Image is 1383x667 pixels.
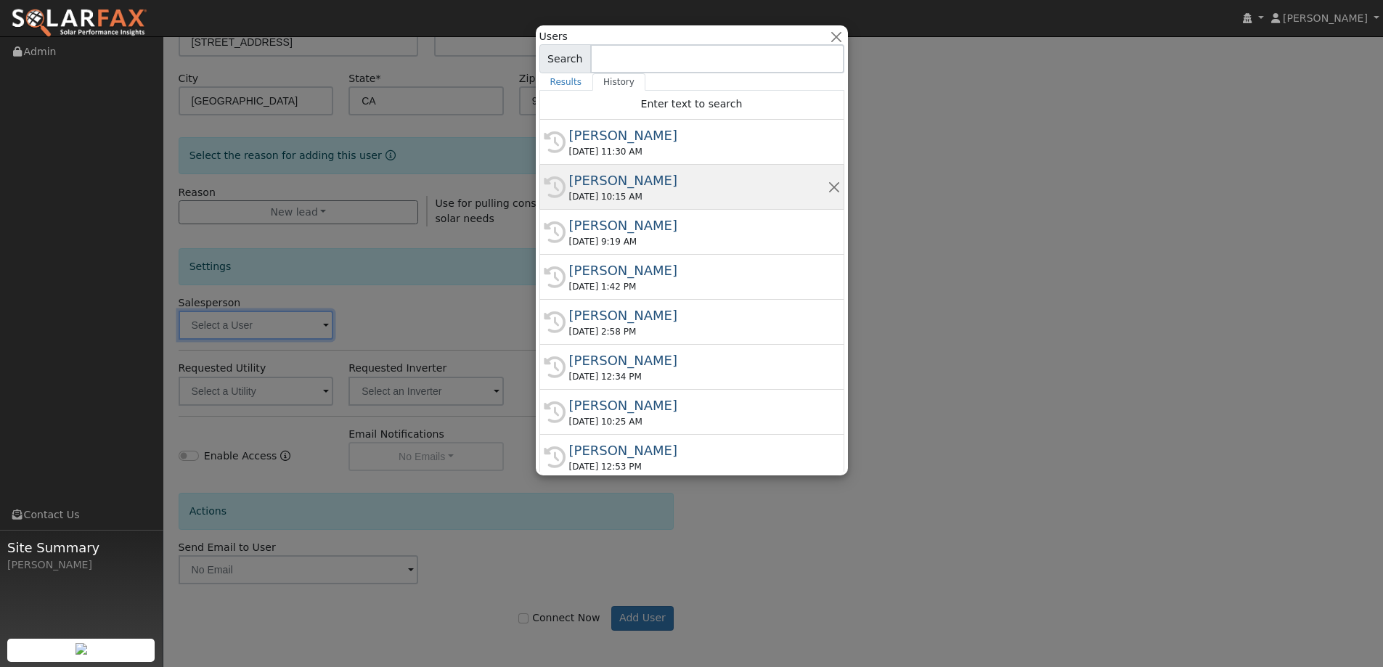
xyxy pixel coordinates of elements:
[544,266,566,288] i: History
[539,73,593,91] a: Results
[569,306,828,325] div: [PERSON_NAME]
[539,44,591,73] span: Search
[544,311,566,333] i: History
[7,538,155,557] span: Site Summary
[569,235,828,248] div: [DATE] 9:19 AM
[544,131,566,153] i: History
[76,643,87,655] img: retrieve
[539,29,568,44] span: Users
[1283,12,1368,24] span: [PERSON_NAME]
[7,557,155,573] div: [PERSON_NAME]
[569,280,828,293] div: [DATE] 1:42 PM
[544,356,566,378] i: History
[569,370,828,383] div: [DATE] 12:34 PM
[569,351,828,370] div: [PERSON_NAME]
[544,446,566,468] i: History
[569,396,828,415] div: [PERSON_NAME]
[569,216,828,235] div: [PERSON_NAME]
[827,179,841,195] button: Remove this history
[569,171,828,190] div: [PERSON_NAME]
[11,8,147,38] img: SolarFax
[569,325,828,338] div: [DATE] 2:58 PM
[569,441,828,460] div: [PERSON_NAME]
[569,460,828,473] div: [DATE] 12:53 PM
[569,261,828,280] div: [PERSON_NAME]
[544,401,566,423] i: History
[592,73,645,91] a: History
[569,415,828,428] div: [DATE] 10:25 AM
[569,126,828,145] div: [PERSON_NAME]
[569,145,828,158] div: [DATE] 11:30 AM
[641,98,743,110] span: Enter text to search
[544,176,566,198] i: History
[544,221,566,243] i: History
[569,190,828,203] div: [DATE] 10:15 AM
